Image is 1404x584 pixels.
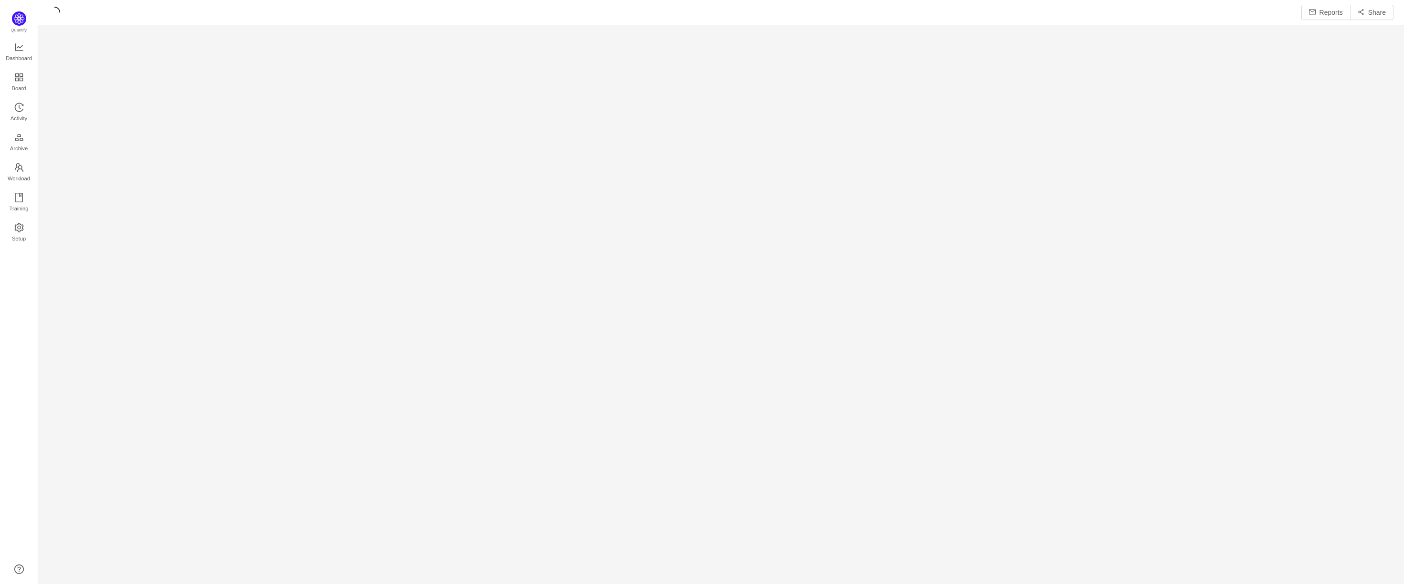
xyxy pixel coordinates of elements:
i: icon: book [14,193,24,202]
i: icon: appstore [14,73,24,82]
a: Workload [14,163,24,182]
a: Setup [14,223,24,242]
span: Board [12,79,26,98]
img: Quantify [12,11,26,26]
span: Activity [11,109,27,128]
a: Training [14,193,24,212]
i: icon: gold [14,133,24,142]
span: Setup [12,229,26,248]
span: Archive [10,139,28,158]
button: icon: mailReports [1301,5,1351,20]
i: icon: loading [49,7,60,18]
a: Archive [14,133,24,152]
span: Workload [8,169,30,188]
i: icon: team [14,163,24,172]
a: Dashboard [14,43,24,62]
span: Quantify [11,28,27,32]
a: Board [14,73,24,92]
i: icon: history [14,103,24,112]
a: Activity [14,103,24,122]
span: Dashboard [6,49,32,68]
span: Training [9,199,28,218]
i: icon: setting [14,223,24,232]
button: icon: share-altShare [1350,5,1393,20]
a: icon: question-circle [14,564,24,574]
i: icon: line-chart [14,42,24,52]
